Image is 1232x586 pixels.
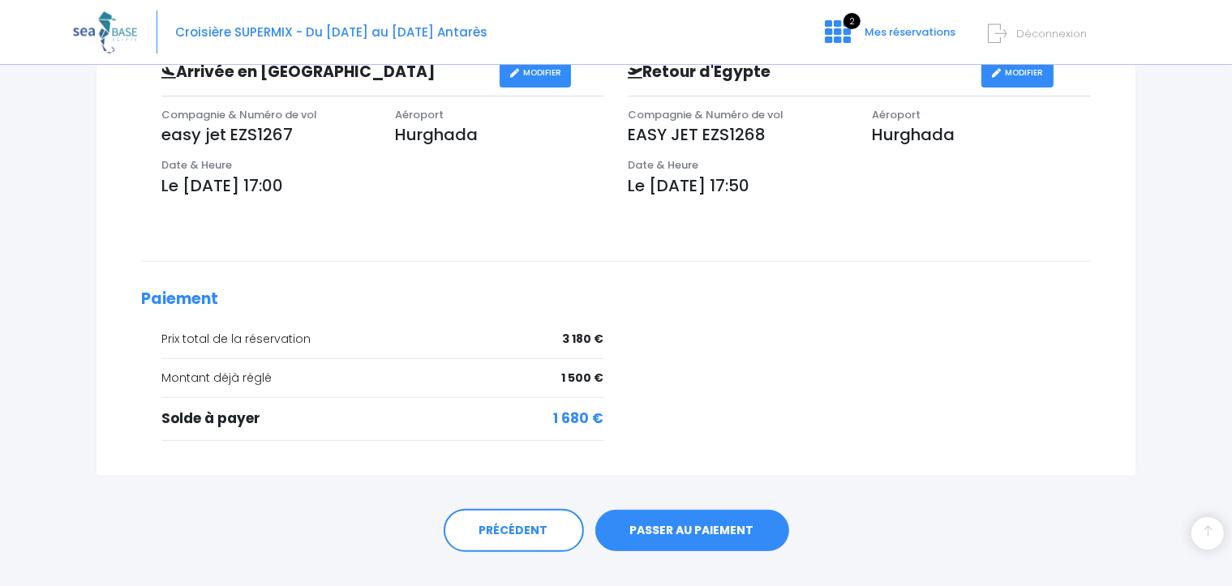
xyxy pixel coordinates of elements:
div: Solde à payer [161,408,604,430]
span: Date & Heure [161,157,232,173]
span: 2 [844,13,861,29]
h3: Arrivée en [GEOGRAPHIC_DATA] [149,63,500,82]
h3: Retour d'Egypte [616,63,981,82]
span: Croisière SUPERMIX - Du [DATE] au [DATE] Antarès [175,24,487,41]
p: easy jet EZS1267 [161,122,371,147]
p: Le [DATE] 17:00 [161,173,604,198]
span: Compagnie & Numéro de vol [161,107,317,122]
a: PRÉCÉDENT [444,509,584,553]
span: 1 500 € [562,370,604,387]
p: Hurghada [872,122,1091,147]
span: Compagnie & Numéro de vol [629,107,784,122]
p: EASY JET EZS1268 [629,122,848,147]
span: 3 180 € [563,331,604,348]
a: MODIFIER [500,59,572,88]
h2: Paiement [141,290,1091,309]
span: 1 680 € [554,408,604,430]
a: MODIFIER [981,59,1054,88]
span: Mes réservations [865,24,955,40]
span: Aéroport [872,107,921,122]
div: Prix total de la réservation [161,331,604,348]
p: Le [DATE] 17:50 [629,173,1092,198]
p: Hurghada [395,122,604,147]
span: Date & Heure [629,157,699,173]
a: 2 Mes réservations [812,30,965,45]
span: Déconnexion [1016,26,1087,41]
span: Aéroport [395,107,444,122]
div: Montant déjà réglé [161,370,604,387]
a: PASSER AU PAIEMENT [595,510,789,552]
